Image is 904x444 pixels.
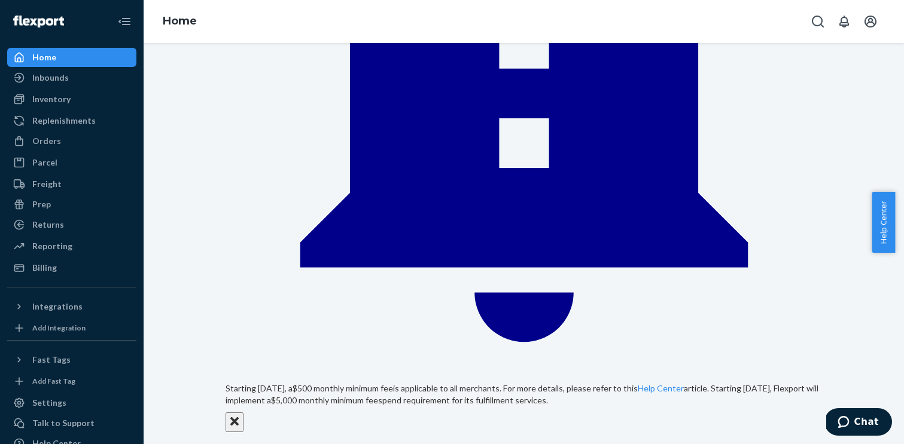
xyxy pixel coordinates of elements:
p: Starting [DATE], a is applicable to all merchants. For more details, please refer to this article... [226,382,823,406]
a: Inventory [7,90,136,109]
span: $500 monthly minimum fee [293,383,393,393]
iframe: Opens a widget where you can chat to one of our agents [826,408,892,438]
div: Settings [32,397,66,409]
div: Returns [32,219,64,231]
div: Talk to Support [32,417,95,429]
div: Reporting [32,240,72,252]
div: Integrations [32,301,83,313]
img: Flexport logo [13,16,64,27]
a: Help Center [638,383,684,393]
div: Inbounds [32,72,69,84]
a: Add Integration [7,321,136,335]
button: Open account menu [859,10,882,33]
a: Prep [7,195,136,214]
div: Add Fast Tag [32,376,75,386]
a: Reporting [7,237,136,256]
button: Help Center [872,192,895,253]
div: Prep [32,198,51,210]
div: Billing [32,262,57,274]
a: Add Fast Tag [7,374,136,388]
a: Freight [7,174,136,194]
button: Fast Tags [7,350,136,369]
div: Replenishments [32,115,96,127]
a: Returns [7,215,136,234]
div: Inventory [32,93,71,105]
button: Talk to Support [7,414,136,433]
ol: breadcrumbs [153,4,206,39]
a: Home [163,14,197,27]
a: Parcel [7,153,136,172]
div: Add Integration [32,323,86,333]
a: Inbounds [7,68,136,87]
a: Home [7,48,136,67]
button: Close Navigation [112,10,136,33]
a: Billing [7,258,136,277]
div: Fast Tags [32,354,71,366]
button: Close [226,412,243,432]
a: Orders [7,131,136,151]
div: Freight [32,178,62,190]
button: Integrations [7,297,136,316]
a: Settings [7,393,136,412]
a: Replenishments [7,111,136,130]
div: Home [32,51,56,63]
span: $5,000 monthly minimum fee [271,395,378,405]
div: Orders [32,135,61,147]
button: Open notifications [832,10,856,33]
button: Open Search Box [806,10,830,33]
div: Parcel [32,157,57,169]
